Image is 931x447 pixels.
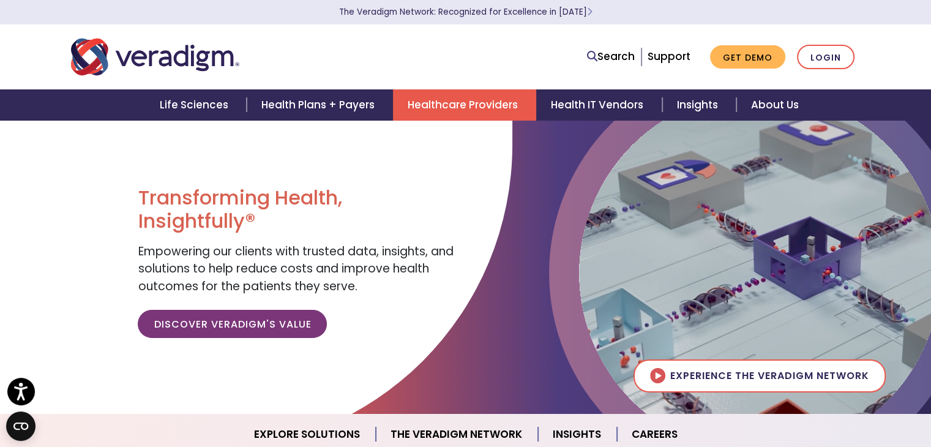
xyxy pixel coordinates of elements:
[870,386,916,432] iframe: Drift Chat Widget
[797,45,854,70] a: Login
[71,37,239,77] img: Veradigm logo
[339,6,593,18] a: The Veradigm Network: Recognized for Excellence in [DATE]Learn More
[587,48,635,65] a: Search
[662,89,736,121] a: Insights
[536,89,662,121] a: Health IT Vendors
[138,243,453,295] span: Empowering our clients with trusted data, insights, and solutions to help reduce costs and improv...
[710,45,785,69] a: Get Demo
[393,89,536,121] a: Healthcare Providers
[138,186,456,233] h1: Transforming Health, Insightfully®
[6,411,36,441] button: Open CMP widget
[138,310,327,338] a: Discover Veradigm's Value
[145,89,247,121] a: Life Sciences
[247,89,393,121] a: Health Plans + Payers
[587,6,593,18] span: Learn More
[736,89,813,121] a: About Us
[648,49,690,64] a: Support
